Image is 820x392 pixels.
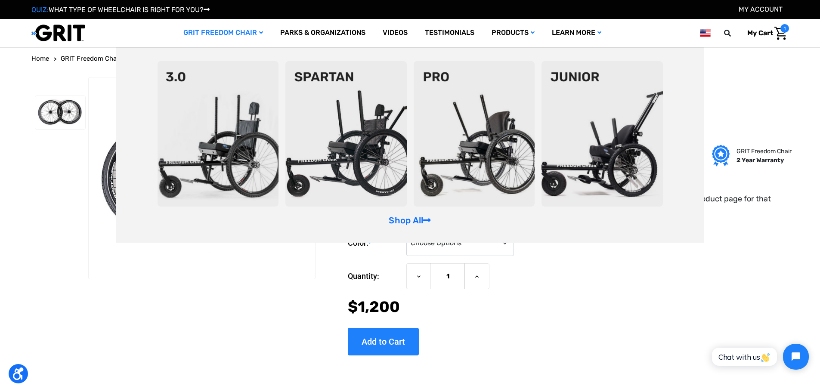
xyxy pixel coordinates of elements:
[712,145,730,167] img: Grit freedom
[35,96,85,130] img: GRIT Spinergy Wheels: two Spinergy bike wheels for all-terrain wheelchair use
[175,19,272,47] a: GRIT Freedom Chair
[736,147,792,156] p: GRIT Freedom Chair
[31,55,49,62] span: Home
[416,19,483,47] a: Testimonials
[31,6,49,14] span: QUIZ:
[285,61,407,207] img: spartan2.png
[414,61,535,207] img: pro-chair.png
[61,55,121,62] span: GRIT Freedom Chair
[89,102,315,253] img: GRIT Spinergy Wheels: two Spinergy bike wheels for all-terrain wheelchair use
[542,61,663,207] img: junior-chair.png
[348,298,400,316] span: $1,200
[31,54,789,64] nav: Breadcrumb
[272,19,374,47] a: Parks & Organizations
[780,24,789,33] span: 1
[700,28,710,38] img: us.png
[702,336,816,377] iframe: Tidio Chat
[739,5,783,13] a: Account
[728,24,741,42] input: Search
[31,24,85,42] img: GRIT All-Terrain Wheelchair and Mobility Equipment
[61,54,121,64] a: GRIT Freedom Chair
[747,29,773,37] span: My Cart
[158,61,279,207] img: 3point0.png
[736,157,784,164] strong: 2 Year Warranty
[348,263,402,289] label: Quantity:
[31,54,49,64] a: Home
[774,27,787,40] img: Cart
[741,24,789,42] a: Cart with 1 items
[374,19,416,47] a: Videos
[31,6,210,14] a: QUIZ:WHAT TYPE OF WHEELCHAIR IS RIGHT FOR YOU?
[389,215,431,225] a: Shop All
[483,19,543,47] a: Products
[348,230,402,256] label: Color:
[348,328,419,355] input: Add to Cart
[543,19,610,47] a: Learn More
